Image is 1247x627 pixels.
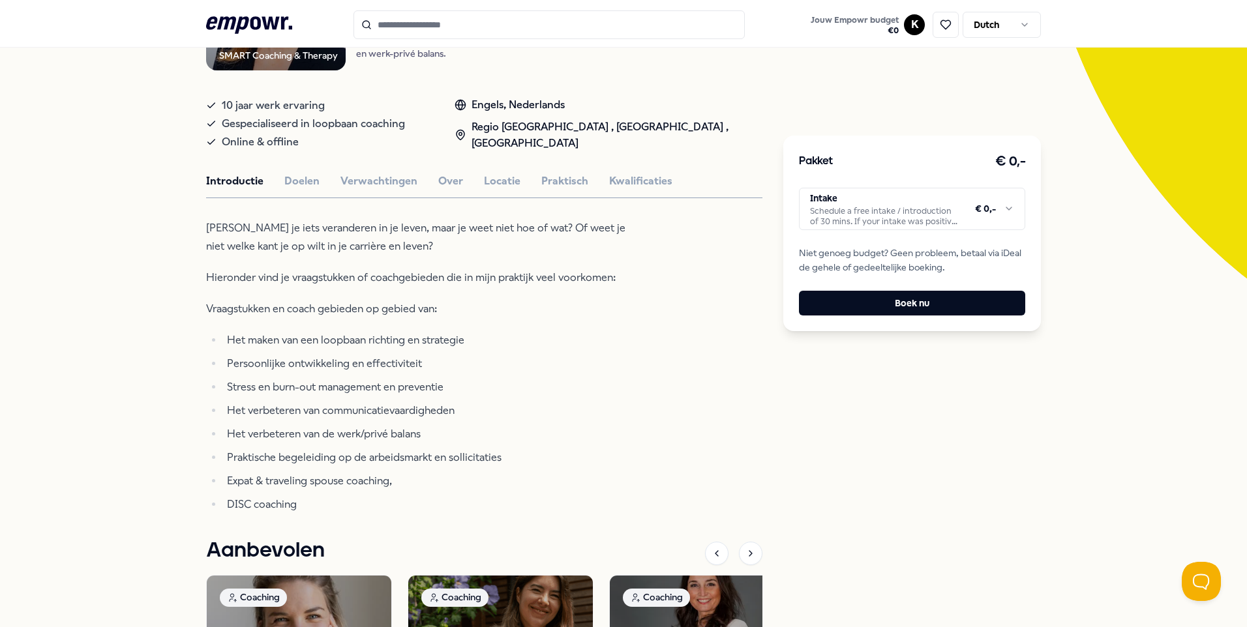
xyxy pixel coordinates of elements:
span: Hieronder vind je vraagstukken of coachgebieden die in mijn praktijk veel voorkomen: [206,271,616,284]
div: Regio [GEOGRAPHIC_DATA] , [GEOGRAPHIC_DATA] , [GEOGRAPHIC_DATA] [455,119,762,152]
button: Introductie [206,173,263,190]
div: Coaching [421,589,488,607]
button: Locatie [484,173,520,190]
h3: € 0,- [995,151,1026,172]
input: Search for products, categories or subcategories [353,10,745,39]
button: Jouw Empowr budget€0 [808,12,901,38]
span: € 0 [811,25,899,36]
span: Gespecialiseerd in loopbaan coaching [222,115,405,133]
button: Over [438,173,463,190]
span: Online & offline [222,133,299,151]
span: [PERSON_NAME] je iets veranderen in je leven, maar je weet niet hoe of wat? Of weet je niet welke... [206,222,625,252]
a: Jouw Empowr budget€0 [805,11,904,38]
button: Boek nu [799,291,1025,315]
span: Het maken van een loopbaan richting en strategie [227,334,464,346]
button: Praktisch [541,173,588,190]
button: Kwalificaties [609,173,672,190]
span: Jouw Empowr budget [811,15,899,25]
span: Het verbeteren van communicatievaardigheden [227,404,455,416]
iframe: Help Scout Beacon - Open [1182,562,1221,601]
div: SMART Coaching & Therapy [219,48,338,63]
span: Expat & traveling spouse coaching, [227,474,392,487]
span: Niet genoeg budget? Geen probleem, betaal via iDeal de gehele of gedeeltelijke boeking. [799,246,1025,275]
span: Persoonlijke ontwikkeling en effectiviteit [227,357,422,370]
span: Het verbeteren van de werk/privé balans [227,428,421,440]
span: Stress en burn-out management en preventie [227,381,443,393]
div: Engels, Nederlands [455,96,762,113]
h1: Aanbevolen [206,534,325,567]
button: K [904,14,925,35]
button: Doelen [284,173,320,190]
div: Coaching [220,589,287,607]
span: Vraagstukken en coach gebieden op gebied van: [206,302,437,315]
h3: Pakket [799,153,833,170]
span: Praktische begeleiding op de arbeidsmarkt en sollicitaties [227,451,502,463]
span: 10 jaar werk ervaring [222,96,325,115]
span: DISC coaching [227,498,297,510]
div: Coaching [623,589,690,607]
button: Verwachtingen [340,173,417,190]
